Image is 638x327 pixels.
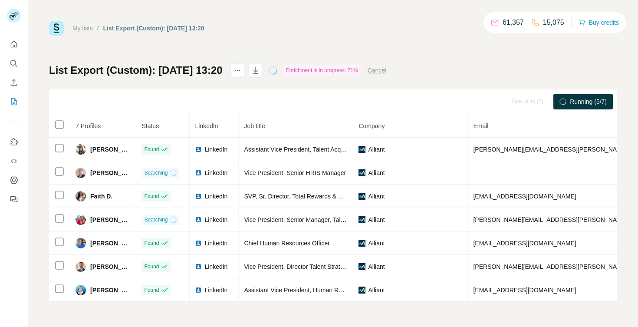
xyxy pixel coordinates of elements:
span: Job title [244,122,265,129]
span: Searching [144,169,168,177]
span: LinkedIn [204,192,227,201]
div: List Export (Custom): [DATE] 13:20 [103,24,204,33]
li: / [97,24,99,33]
span: Email [473,122,488,129]
span: Alliant [368,145,385,154]
img: company-logo [358,216,365,223]
span: LinkedIn [204,286,227,294]
span: LinkedIn [204,168,227,177]
img: LinkedIn logo [195,263,202,270]
span: Found [144,192,159,200]
span: Vice President, Senior Manager, Talent Acquisition [244,216,379,223]
span: LinkedIn [204,145,227,154]
span: [PERSON_NAME] [90,286,131,294]
h1: List Export (Custom): [DATE] 13:20 [49,63,223,77]
span: Alliant [368,286,385,294]
span: 7 Profiles [76,122,101,129]
img: company-logo [358,240,365,247]
span: LinkedIn [204,262,227,271]
span: Vice President, Director Talent Strategy (MGA/MGU) - Alliant Underwriting Solutions [244,263,469,270]
span: [PERSON_NAME] [90,145,131,154]
span: [PERSON_NAME] [90,239,131,248]
img: LinkedIn logo [195,216,202,223]
img: LinkedIn logo [195,240,202,247]
span: Vice President, Senior HRIS Manager [244,169,346,176]
button: Search [7,56,21,71]
button: actions [230,63,244,77]
img: Avatar [76,261,86,272]
img: company-logo [358,263,365,270]
span: LinkedIn [204,239,227,248]
span: [PERSON_NAME] [90,168,131,177]
span: [EMAIL_ADDRESS][DOMAIN_NAME] [473,193,576,200]
img: company-logo [358,146,365,153]
span: [PERSON_NAME] [90,262,131,271]
img: Avatar [76,215,86,225]
button: Dashboard [7,172,21,188]
img: LinkedIn logo [195,146,202,153]
span: Alliant [368,262,385,271]
img: company-logo [358,193,365,200]
span: Running (5/7) [570,97,607,106]
span: Found [144,145,159,153]
img: Surfe Logo [49,21,64,36]
img: company-logo [358,287,365,294]
img: LinkedIn logo [195,169,202,176]
button: Feedback [7,192,21,207]
span: [PERSON_NAME] [90,215,131,224]
img: LinkedIn logo [195,287,202,294]
button: Cancel [368,66,387,75]
span: [EMAIL_ADDRESS][DOMAIN_NAME] [473,287,576,294]
button: Use Surfe API [7,153,21,169]
span: Assistant Vice President, Human Resources Project Specialist and Co-Leader, Veterans at Alliant, ERG [244,287,522,294]
span: Company [358,122,385,129]
img: Avatar [76,191,86,201]
span: Alliant [368,215,385,224]
img: Avatar [76,144,86,155]
span: SVP, Sr. Director, Total Rewards & HR Systems [244,193,372,200]
span: Status [141,122,159,129]
button: My lists [7,94,21,109]
button: Enrich CSV [7,75,21,90]
img: Avatar [76,238,86,248]
span: Found [144,239,159,247]
span: Faith D. [90,192,112,201]
span: [EMAIL_ADDRESS][DOMAIN_NAME] [473,240,576,247]
img: company-logo [358,169,365,176]
span: Chief Human Resources Officer [244,240,329,247]
button: Use Surfe on LinkedIn [7,134,21,150]
span: Alliant [368,168,385,177]
p: 61,357 [503,17,524,28]
img: LinkedIn logo [195,193,202,200]
div: Enrichment is in progress: 71% [283,65,361,76]
span: Found [144,286,159,294]
img: Avatar [76,285,86,295]
span: Assistant Vice President, Talent Acquisition Team Lead [244,146,391,153]
span: LinkedIn [204,215,227,224]
button: Quick start [7,36,21,52]
button: Buy credits [579,17,619,29]
img: Avatar [76,168,86,178]
a: My lists [72,25,93,32]
p: 15,075 [543,17,564,28]
span: LinkedIn [195,122,218,129]
span: Alliant [368,192,385,201]
span: Found [144,263,159,271]
span: Searching [144,216,168,224]
span: Alliant [368,239,385,248]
